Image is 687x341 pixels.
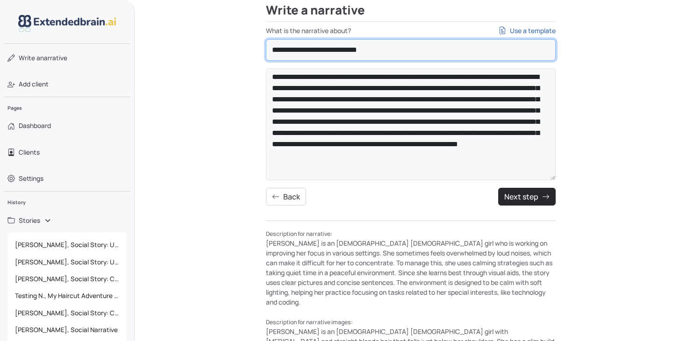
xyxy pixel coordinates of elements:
[11,254,123,270] span: [PERSON_NAME], Social Story: Understanding and Embracing New Solutions
[19,148,40,157] span: Clients
[19,54,40,62] span: Write a
[19,53,67,63] span: narrative
[7,254,127,270] a: [PERSON_NAME], Social Story: Understanding and Embracing New Solutions
[266,318,353,326] small: Description for narrative images:
[11,270,123,287] span: [PERSON_NAME], Social Story: Communicating Technical Concepts to a C-Level Executive
[11,236,123,253] span: [PERSON_NAME], Social Story: Understanding How MS Teams Integration Can Help Me
[266,228,556,307] div: [PERSON_NAME] is an [DEMOGRAPHIC_DATA] [DEMOGRAPHIC_DATA] girl who is working on improving her fo...
[498,188,556,206] button: Next step
[499,26,556,36] a: Use a template
[266,230,332,238] small: Description for narrative:
[19,216,40,225] span: Stories
[11,305,123,321] span: [PERSON_NAME], Social Story: Communicating with [PERSON_NAME] and Understanding
[11,287,123,304] span: Testing N., My Haircut Adventure at [PERSON_NAME]
[7,287,127,304] a: Testing N., My Haircut Adventure at [PERSON_NAME]
[19,121,51,130] span: Dashboard
[19,79,49,89] span: Add client
[266,26,556,36] label: What is the narrative about?
[266,3,556,22] h2: Write a narrative
[266,188,306,206] button: Back
[19,174,43,183] span: Settings
[7,321,127,338] a: [PERSON_NAME], Social Narrative
[11,321,123,338] span: [PERSON_NAME], Social Narrative
[18,15,116,32] img: logo
[7,236,127,253] a: [PERSON_NAME], Social Story: Understanding How MS Teams Integration Can Help Me
[7,270,127,287] a: [PERSON_NAME], Social Story: Communicating Technical Concepts to a C-Level Executive
[7,305,127,321] a: [PERSON_NAME], Social Story: Communicating with [PERSON_NAME] and Understanding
